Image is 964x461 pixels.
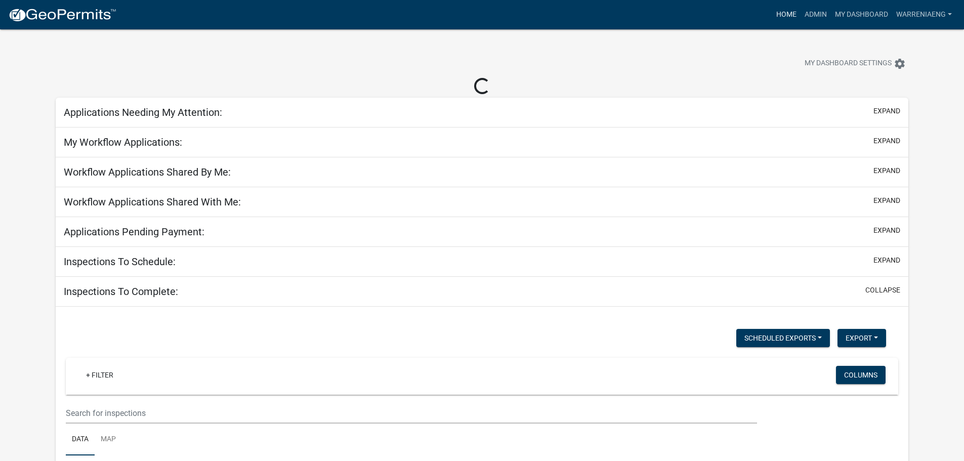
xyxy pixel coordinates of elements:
button: My Dashboard Settingssettings [797,54,914,73]
h5: Inspections To Schedule: [64,256,176,268]
a: My Dashboard [831,5,892,24]
button: expand [873,165,900,176]
h5: Applications Pending Payment: [64,226,204,238]
h5: Workflow Applications Shared By Me: [64,166,231,178]
h5: Applications Needing My Attention: [64,106,222,118]
h5: Workflow Applications Shared With Me: [64,196,241,208]
a: WarrenIAEng [892,5,956,24]
button: expand [873,225,900,236]
button: Columns [836,366,886,384]
a: Home [772,5,801,24]
input: Search for inspections [66,403,757,424]
button: Scheduled Exports [736,329,830,347]
button: expand [873,136,900,146]
button: collapse [865,285,900,296]
button: expand [873,106,900,116]
button: expand [873,255,900,266]
a: Map [95,424,122,456]
h5: Inspections To Complete: [64,285,178,298]
button: Export [837,329,886,347]
a: + Filter [78,366,121,384]
a: Admin [801,5,831,24]
button: expand [873,195,900,206]
span: My Dashboard Settings [805,58,892,70]
a: Data [66,424,95,456]
h5: My Workflow Applications: [64,136,182,148]
i: settings [894,58,906,70]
